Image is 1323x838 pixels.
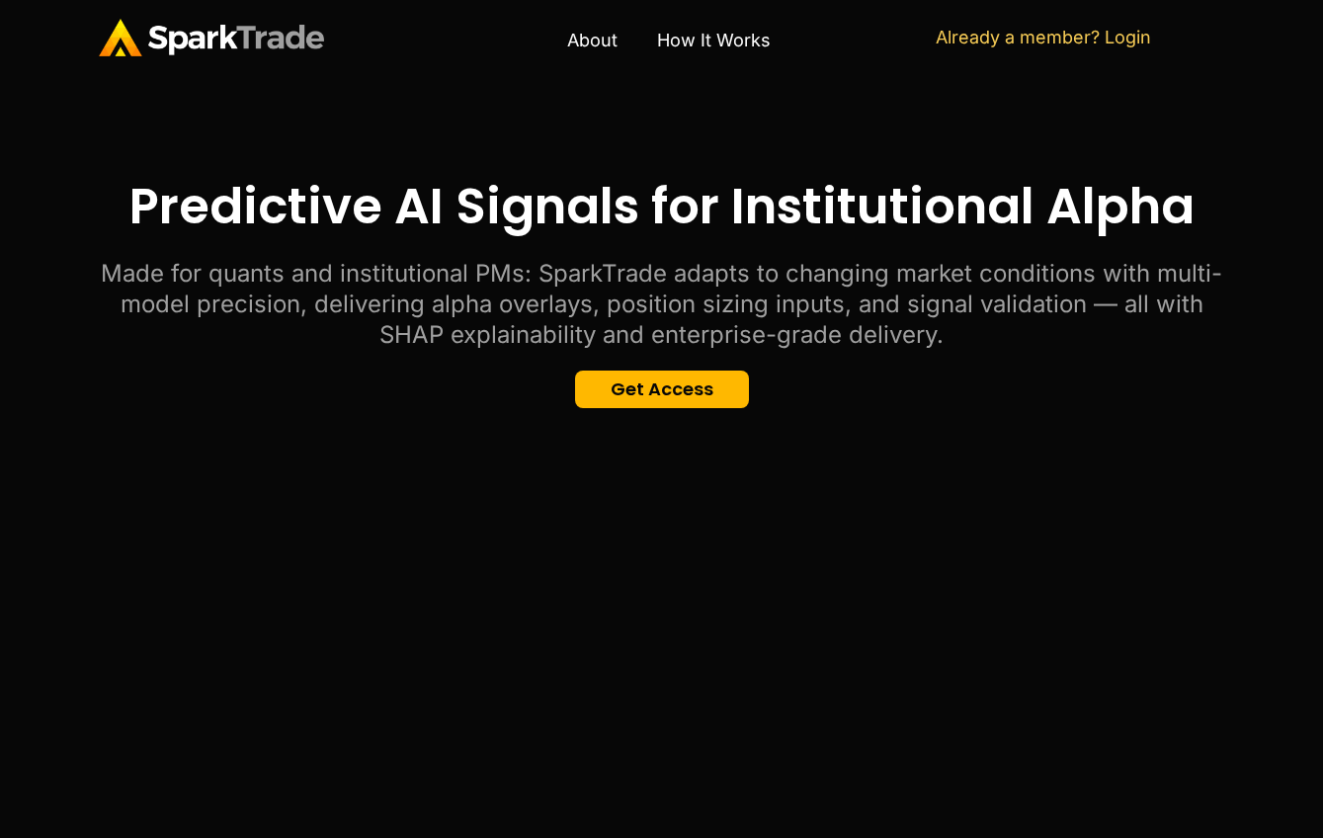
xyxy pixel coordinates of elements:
[575,371,749,408] a: Get Access
[99,174,1225,238] h2: Predictive AI Signals for Institutional Alpha
[611,380,713,398] span: Get Access
[936,27,1151,47] a: Already a member? Login
[403,18,936,63] nav: Menu
[547,18,637,63] a: About
[99,258,1225,351] p: Made for quants and institutional PMs: SparkTrade adapts to changing market conditions with multi...
[637,18,790,63] a: How It Works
